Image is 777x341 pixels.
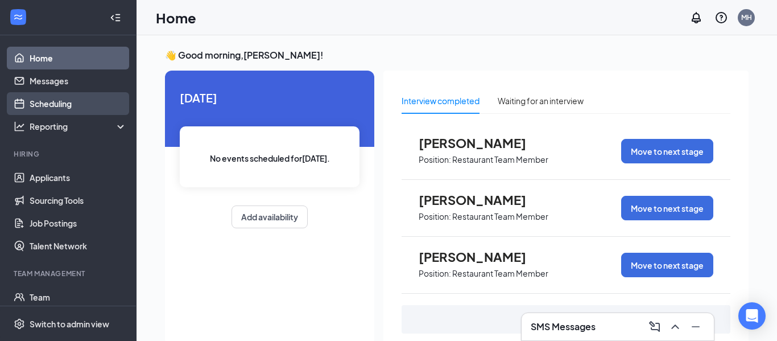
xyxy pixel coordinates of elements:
[30,121,127,132] div: Reporting
[30,69,127,92] a: Messages
[668,320,682,334] svg: ChevronUp
[419,192,544,207] span: [PERSON_NAME]
[210,152,330,165] span: No events scheduled for [DATE] .
[419,249,544,264] span: [PERSON_NAME]
[14,269,125,278] div: Team Management
[687,318,705,336] button: Minimize
[419,135,544,150] span: [PERSON_NAME]
[232,206,308,228] button: Add availability
[452,268,548,279] p: Restaurant Team Member
[648,320,662,334] svg: ComposeMessage
[30,47,127,69] a: Home
[30,212,127,235] a: Job Postings
[498,95,584,107] div: Waiting for an interview
[419,154,451,165] p: Position:
[419,268,451,279] p: Position:
[621,196,713,220] button: Move to next stage
[452,211,548,222] p: Restaurant Team Member
[14,318,25,330] svg: Settings
[110,12,121,23] svg: Collapse
[13,11,24,23] svg: WorkstreamLogo
[621,139,713,163] button: Move to next stage
[621,253,713,277] button: Move to next stage
[30,189,127,212] a: Sourcing Tools
[165,49,749,61] h3: 👋 Good morning, [PERSON_NAME] !
[14,149,125,159] div: Hiring
[30,318,109,330] div: Switch to admin view
[452,154,548,165] p: Restaurant Team Member
[419,211,451,222] p: Position:
[30,235,127,257] a: Talent Network
[180,89,359,106] span: [DATE]
[30,286,127,309] a: Team
[738,302,766,330] div: Open Intercom Messenger
[714,11,728,24] svg: QuestionInfo
[689,11,703,24] svg: Notifications
[689,320,702,334] svg: Minimize
[30,92,127,115] a: Scheduling
[14,121,25,132] svg: Analysis
[30,166,127,189] a: Applicants
[741,13,752,22] div: MH
[646,318,664,336] button: ComposeMessage
[402,95,480,107] div: Interview completed
[666,318,684,336] button: ChevronUp
[531,321,596,333] h3: SMS Messages
[156,8,196,27] h1: Home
